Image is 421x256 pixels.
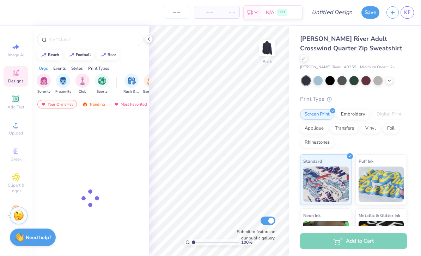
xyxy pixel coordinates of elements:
button: football [65,50,94,60]
div: Orgs [39,65,48,71]
img: Metallic & Glitter Ink [359,221,404,256]
img: trending.gif [82,102,88,107]
span: – – [221,9,235,16]
span: Club [79,89,86,94]
div: filter for Fraternity [55,74,71,94]
button: filter button [37,74,51,94]
div: Events [53,65,66,71]
div: Most Favorited [110,100,150,108]
button: filter button [143,74,159,94]
span: Fraternity [55,89,71,94]
img: most_fav.gif [41,102,46,107]
span: Metallic & Glitter Ink [359,212,400,219]
div: Transfers [330,123,359,134]
span: Clipart & logos [4,182,28,194]
img: Club Image [79,77,86,85]
button: filter button [55,74,71,94]
div: Foil [383,123,399,134]
img: trend_line.gif [100,53,106,57]
span: # 9359 [344,64,356,70]
div: beach [48,53,59,57]
span: [PERSON_NAME] River Adult Crosswind Quarter Zip Sweatshirt [300,35,402,52]
span: 100 % [241,239,252,245]
div: Vinyl [361,123,380,134]
span: Image AI [8,52,24,58]
div: Print Types [88,65,109,71]
div: Styles [71,65,83,71]
img: Standard [303,167,349,202]
span: Game Day [143,89,159,94]
div: Screen Print [300,109,334,120]
img: trend_line.gif [69,53,74,57]
img: Neon Ink [303,221,349,256]
div: Rhinestones [300,137,334,148]
a: KF [401,6,414,19]
strong: Need help? [26,234,51,241]
div: filter for Rush & Bid [123,74,140,94]
img: Rush & Bid Image [128,77,136,85]
span: FREE [279,10,286,15]
button: filter button [75,74,90,94]
img: Fraternity Image [59,77,67,85]
div: Digital Print [372,109,406,120]
div: football [76,53,91,57]
div: Your Org's Fav [37,100,77,108]
button: Save [361,6,379,19]
button: filter button [95,74,109,94]
div: Embroidery [336,109,370,120]
span: Puff Ink [359,157,373,165]
span: Upload [9,130,23,136]
span: [PERSON_NAME] River [300,64,341,70]
span: Sorority [37,89,50,94]
span: Minimum Order: 12 + [360,64,395,70]
img: Sports Image [98,77,106,85]
div: bear [108,53,116,57]
span: Decorate [7,214,24,220]
div: filter for Sports [95,74,109,94]
span: N/A [266,9,274,16]
img: Back [260,41,274,55]
input: Try "Alpha" [49,36,139,43]
span: Standard [303,157,322,165]
div: Applique [300,123,328,134]
span: Designs [8,78,24,84]
label: Submit to feature on our public gallery. [233,229,275,241]
img: Puff Ink [359,167,404,202]
img: trend_line.gif [41,53,47,57]
div: filter for Sorority [37,74,51,94]
img: most_fav.gif [114,102,119,107]
span: Greek [11,156,22,162]
div: filter for Game Day [143,74,159,94]
span: Rush & Bid [123,89,140,94]
div: Print Type [300,95,407,103]
img: Sorority Image [40,77,48,85]
input: – – [163,6,190,19]
div: Trending [79,100,108,108]
button: beach [37,50,62,60]
span: – – [199,9,213,16]
span: Add Text [7,104,24,110]
div: Back [263,58,272,65]
span: KF [404,8,410,17]
input: Untitled Design [306,5,358,19]
div: filter for Club [75,74,90,94]
button: filter button [123,74,140,94]
span: Sports [97,89,108,94]
img: Game Day Image [147,77,155,85]
span: Neon Ink [303,212,321,219]
button: bear [97,50,119,60]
